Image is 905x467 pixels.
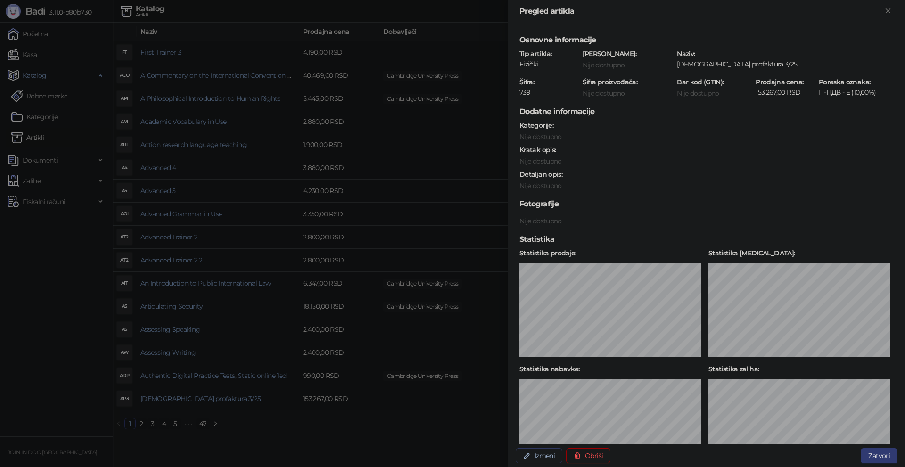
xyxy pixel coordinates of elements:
[708,249,795,257] strong: Statistika [MEDICAL_DATA] :
[518,60,580,68] div: Fizički
[519,121,553,130] strong: Kategorije :
[819,78,870,86] strong: Poreska oznaka :
[519,78,534,86] strong: Šifra :
[519,198,894,210] h5: Fotografije
[516,448,562,463] button: Izmeni
[518,88,580,97] div: 739
[519,6,882,17] div: Pregled artikla
[519,34,894,46] h5: Osnovne informacije
[519,49,551,58] strong: Tip artikla :
[583,89,625,98] span: Nije dostupno
[583,49,637,58] strong: [PERSON_NAME] :
[519,146,556,154] strong: Kratak opis :
[519,132,562,141] span: Nije dostupno
[519,181,562,190] span: Nije dostupno
[519,157,562,165] span: Nije dostupno
[583,61,625,69] span: Nije dostupno
[677,89,719,98] span: Nije dostupno
[519,249,576,257] strong: Statistika prodaje :
[676,60,895,68] div: [DEMOGRAPHIC_DATA] profaktura 3/25
[708,365,759,373] strong: Statistika zaliha :
[861,448,897,463] button: Zatvori
[756,78,803,86] strong: Prodajna cena :
[583,78,638,86] strong: Šifra proizvođača :
[519,234,894,245] h5: Statistika
[677,49,695,58] strong: Naziv :
[519,170,562,179] strong: Detaljan opis :
[818,88,879,97] div: П-ПДВ - Е (10,00%)
[755,88,816,97] div: 153.267,00 RSD
[677,78,724,86] strong: Bar kod (GTIN) :
[519,106,894,117] h5: Dodatne informacije
[566,448,610,463] button: Obriši
[882,6,894,17] button: Zatvori
[519,365,580,373] strong: Statistika nabavke :
[519,217,562,225] span: Nije dostupno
